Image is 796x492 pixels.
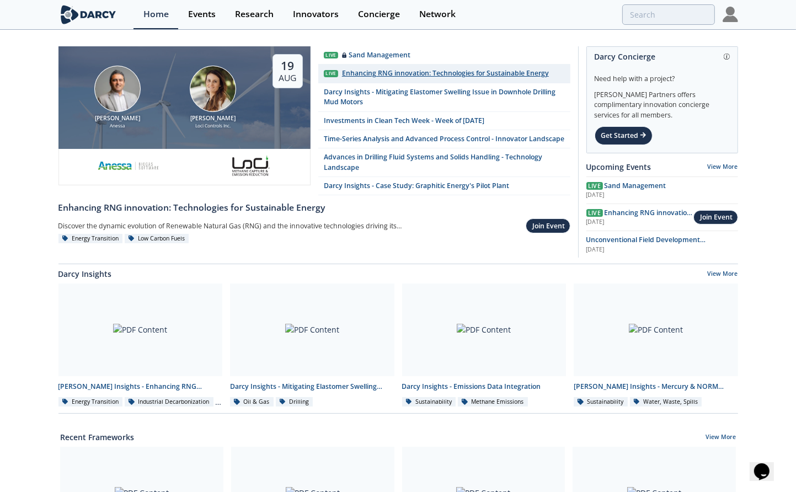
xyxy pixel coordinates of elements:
div: [PERSON_NAME] Insights - Enhancing RNG innovation [58,382,223,392]
a: PDF Content Darcy Insights - Mitigating Elastomer Swelling Issue in Downhole Drilling Mud Motors ... [226,284,398,408]
a: Live Enhancing RNG innovation: Technologies for Sustainable Energy [DATE] [586,208,694,227]
a: Upcoming Events [586,161,651,173]
span: Live [586,182,603,190]
a: PDF Content Darcy Insights - Emissions Data Integration Sustainability Methane Emissions [398,284,570,408]
div: Live [324,70,338,77]
div: Research [235,10,274,19]
div: Darcy Insights - Emissions Data Integration [402,382,567,392]
div: Energy Transition [58,234,123,244]
div: Darcy Insights - Mitigating Elastomer Swelling Issue in Downhole Drilling Mud Motors [230,382,394,392]
span: Enhancing RNG innovation: Technologies for Sustainable Energy [586,208,693,238]
span: Unconventional Field Development Optimization through Geochemical Fingerprinting Technology [586,235,706,265]
div: Join Event [532,221,565,231]
a: Enhancing RNG innovation: Technologies for Sustainable Energy [58,195,570,214]
div: Live [324,52,338,59]
div: 19 [279,58,296,73]
div: [PERSON_NAME] Partners offers complimentary innovation concierge services for all members. [595,84,730,120]
a: Darcy Insights - Case Study: Graphitic Energy's Pilot Plant [318,177,570,195]
img: Amir Akbari [94,66,141,112]
div: Enhancing RNG innovation: Technologies for Sustainable Energy [58,201,570,215]
input: Advanced Search [622,4,715,25]
button: Join Event [693,210,738,225]
a: View More [708,270,738,280]
a: Live Sand Management [DATE] [586,181,738,200]
div: [PERSON_NAME] [74,114,162,123]
a: Live Enhancing RNG innovation: Technologies for Sustainable Energy [318,65,570,83]
div: Discover the dynamic evolution of Renewable Natural Gas (RNG) and the innovative technologies dri... [58,218,429,234]
div: Drilling [276,397,313,407]
div: Aug [279,73,296,84]
a: PDF Content [PERSON_NAME] Insights - Enhancing RNG innovation Energy Transition Industrial Decarb... [55,284,227,408]
div: Home [143,10,169,19]
div: Enhancing RNG innovation: Technologies for Sustainable Energy [342,68,549,78]
a: Time-Series Analysis and Advanced Process Control - Innovator Landscape [318,130,570,148]
div: Events [188,10,216,19]
div: Energy Transition [58,397,123,407]
img: Profile [723,7,738,22]
div: Oil & Gas [230,397,274,407]
div: Loci Controls Inc. [169,122,257,130]
div: Darcy Concierge [595,47,730,66]
div: Water, Waste, Spills [630,397,702,407]
div: Sand Management [342,50,410,60]
img: Nicole Neff [190,66,236,112]
div: [PERSON_NAME] [169,114,257,123]
a: Live Sand Management [318,46,570,65]
div: Innovators [293,10,339,19]
button: Join Event [526,218,570,233]
span: Live [586,209,603,217]
span: Sand Management [605,181,666,190]
img: logo-wide.svg [58,5,119,24]
a: Investments in Clean Tech Week - Week of [DATE] [318,112,570,130]
div: Sustainability [402,397,456,407]
a: Unconventional Field Development Optimization through Geochemical Fingerprinting Technology [DATE] [586,235,738,254]
img: 551440aa-d0f4-4a32-b6e2-e91f2a0781fe [97,154,159,178]
div: Concierge [358,10,400,19]
a: Advances in Drilling Fluid Systems and Solids Handling - Technology Landscape [318,148,570,177]
a: PDF Content [PERSON_NAME] Insights - Mercury & NORM Detection and [MEDICAL_DATA] Sustainability W... [570,284,742,408]
iframe: chat widget [750,448,785,481]
img: information.svg [724,54,730,60]
div: Join Event [700,212,733,222]
div: Anessa [74,122,162,130]
div: Network [419,10,456,19]
a: Darcy Insights [58,268,112,280]
a: Recent Frameworks [60,431,134,443]
div: [DATE] [586,218,694,227]
div: [DATE] [586,191,738,200]
div: Need help with a project? [595,66,730,84]
a: View More [708,163,738,170]
div: [DATE] [586,245,738,254]
div: Industrial Decarbonization [125,397,213,407]
div: Methane Emissions [458,397,528,407]
a: Darcy Insights - Mitigating Elastomer Swelling Issue in Downhole Drilling Mud Motors [318,83,570,112]
div: Get Started [595,126,653,145]
a: View More [706,433,736,443]
img: 2b793097-40cf-4f6d-9bc3-4321a642668f [229,154,271,178]
div: Sustainability [574,397,628,407]
a: Amir Akbari [PERSON_NAME] Anessa Nicole Neff [PERSON_NAME] Loci Controls Inc. 19 Aug [58,46,311,195]
div: Low Carbon Fuels [125,234,189,244]
div: [PERSON_NAME] Insights - Mercury & NORM Detection and [MEDICAL_DATA] [574,382,738,392]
